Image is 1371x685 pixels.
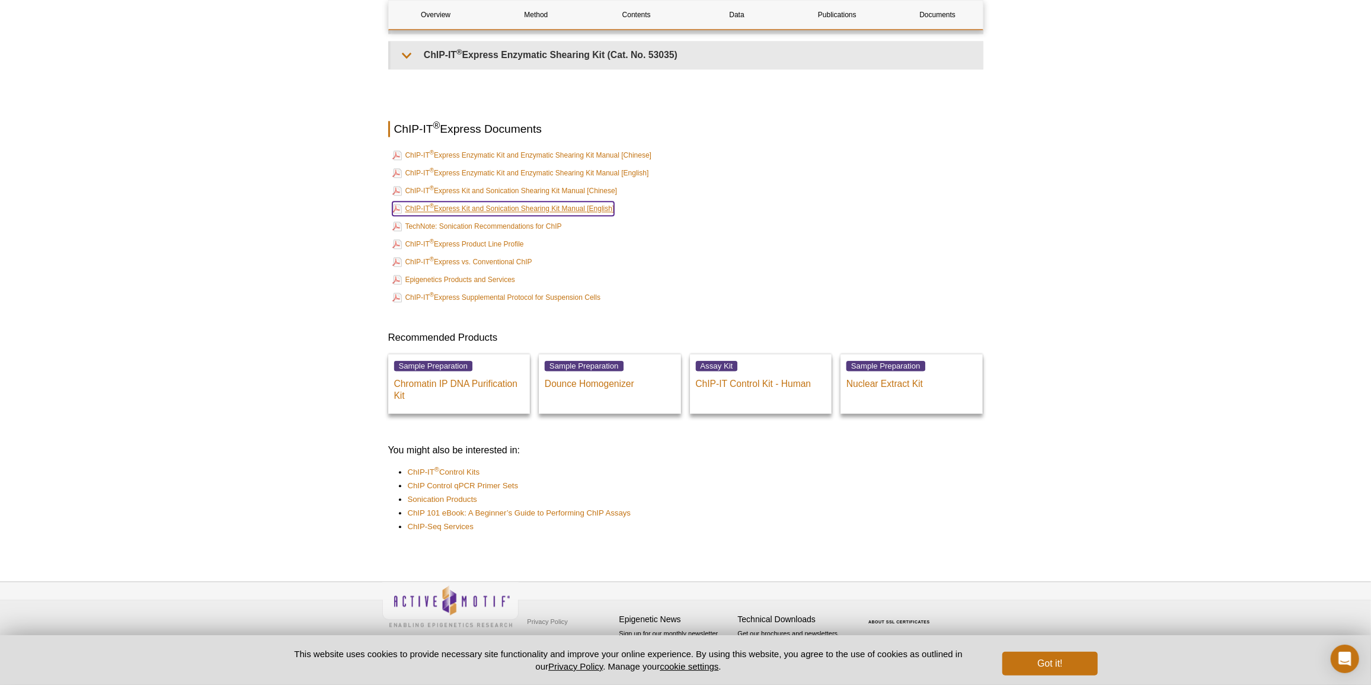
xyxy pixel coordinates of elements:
[408,494,477,505] a: Sonication Products
[890,1,985,29] a: Documents
[408,507,631,519] a: ChIP 101 eBook: A Beginner’s Guide to Performing ChIP Assays
[392,166,649,180] a: ChIP-IT®Express Enzymatic Kit and Enzymatic Shearing Kit Manual [English]
[525,630,587,648] a: Terms & Conditions
[456,47,462,56] sup: ®
[696,372,826,390] p: ChIP-IT Control Kit - Human
[392,219,562,233] a: TechNote: Sonication Recommendations for ChIP
[430,238,434,245] sup: ®
[389,1,483,29] a: Overview
[525,613,571,630] a: Privacy Policy
[868,620,930,624] a: ABOUT SSL CERTIFICATES
[392,184,618,198] a: ChIP-IT®Express Kit and Sonication Shearing Kit Manual [Chinese]
[857,603,945,629] table: Click to Verify - This site chose Symantec SSL for secure e-commerce and confidential communicati...
[545,361,624,371] span: Sample Preparation
[430,203,434,209] sup: ®
[846,361,925,371] span: Sample Preparation
[1002,652,1097,676] button: Got it!
[489,1,583,29] a: Method
[738,629,851,659] p: Get our brochures and newsletters, or request them by mail.
[841,354,983,414] a: Sample Preparation Nuclear Extract Kit
[392,201,615,216] a: ChIP-IT®Express Kit and Sonication Shearing Kit Manual [English]
[430,256,434,263] sup: ®
[392,273,515,287] a: Epigenetics Products and Services
[619,614,732,625] h4: Epigenetic News
[589,1,683,29] a: Contents
[434,465,439,472] sup: ®
[388,354,530,414] a: Sample Preparation Chromatin IP DNA Purification Kit
[430,149,434,156] sup: ®
[660,661,718,671] button: cookie settings
[433,120,440,130] sup: ®
[408,466,480,478] a: ChIP-IT®Control Kits
[274,648,983,673] p: This website uses cookies to provide necessary site functionality and improve your online experie...
[392,255,532,269] a: ChIP-IT®Express vs. Conventional ChIP
[696,361,738,371] span: Assay Kit
[382,582,519,630] img: Active Motif,
[738,614,851,625] h4: Technical Downloads
[790,1,884,29] a: Publications
[430,292,434,298] sup: ®
[408,521,474,533] a: ChIP-Seq Services
[388,443,983,457] h3: You might also be interested in:
[1331,645,1359,673] div: Open Intercom Messenger
[548,661,603,671] a: Privacy Policy
[394,361,473,371] span: Sample Preparation
[689,1,784,29] a: Data
[392,290,601,305] a: ChIP-IT®Express Supplemental Protocol for Suspension Cells
[394,372,525,402] p: Chromatin IP DNA Purification Kit
[392,237,524,251] a: ChIP-IT®Express Product Line Profile
[545,372,675,390] p: Dounce Homogenizer
[846,372,977,390] p: Nuclear Extract Kit
[392,148,652,162] a: ChIP-IT®Express Enzymatic Kit and Enzymatic Shearing Kit Manual [Chinese]
[619,629,732,669] p: Sign up for our monthly newsletter highlighting recent publications in the field of epigenetics.
[430,167,434,174] sup: ®
[690,354,832,414] a: Assay Kit ChIP-IT Control Kit - Human
[391,41,983,68] summary: ChIP-IT®Express Enzymatic Shearing Kit (Cat. No. 53035)
[408,480,519,492] a: ChIP Control qPCR Primer Sets
[388,331,983,345] h3: Recommended Products
[388,121,983,137] h2: ChIP-IT Express Documents
[539,354,681,414] a: Sample Preparation Dounce Homogenizer
[430,185,434,191] sup: ®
